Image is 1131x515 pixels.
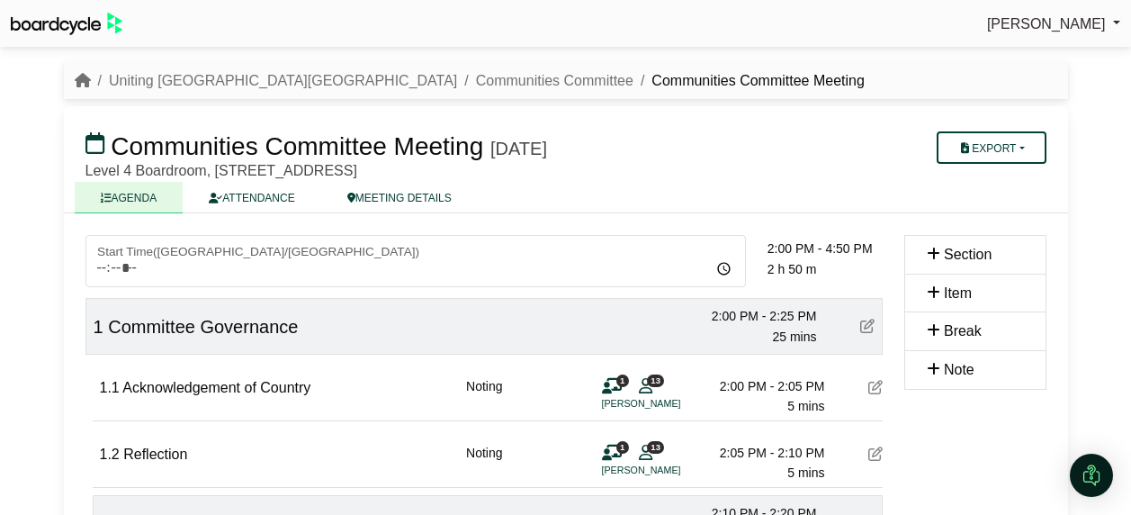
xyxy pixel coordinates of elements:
span: Note [944,362,974,377]
span: 1.1 [100,380,120,395]
a: [PERSON_NAME] [987,13,1120,36]
li: [PERSON_NAME] [602,396,737,411]
a: AGENDA [75,182,184,213]
span: 2 h 50 m [767,262,816,276]
a: Communities Committee [476,73,633,88]
div: Noting [466,443,502,483]
span: 13 [647,441,664,453]
li: [PERSON_NAME] [602,463,737,478]
img: BoardcycleBlackGreen-aaafeed430059cb809a45853b8cf6d952af9d84e6e89e1f1685b34bfd5cb7d64.svg [11,13,122,35]
span: 13 [647,375,664,386]
div: [DATE] [490,138,547,159]
div: Open Intercom Messenger [1070,454,1113,497]
span: Item [944,285,972,301]
li: Communities Committee Meeting [633,69,865,93]
span: 5 mins [787,465,824,480]
button: Export [937,131,1046,164]
div: 2:00 PM - 4:50 PM [767,239,893,258]
span: 5 mins [787,399,824,413]
span: Reflection [123,447,187,462]
span: [PERSON_NAME] [987,16,1106,32]
span: Section [944,247,992,262]
span: 1 [616,375,629,386]
a: Uniting [GEOGRAPHIC_DATA][GEOGRAPHIC_DATA] [109,73,457,88]
div: Noting [466,376,502,417]
span: Break [944,323,982,339]
span: 1 [94,317,103,337]
span: Level 4 Boardroom, [STREET_ADDRESS] [85,163,357,178]
nav: breadcrumb [75,69,865,93]
span: 25 mins [772,330,816,344]
span: Communities Committee Meeting [111,132,483,160]
div: 2:00 PM - 2:05 PM [699,376,825,396]
span: Acknowledgement of Country [122,380,310,395]
span: Committee Governance [108,317,298,337]
div: 2:00 PM - 2:25 PM [691,306,817,326]
span: 1.2 [100,447,120,462]
span: 1 [616,441,629,453]
a: ATTENDANCE [183,182,320,213]
div: 2:05 PM - 2:10 PM [699,443,825,463]
a: MEETING DETAILS [321,182,478,213]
